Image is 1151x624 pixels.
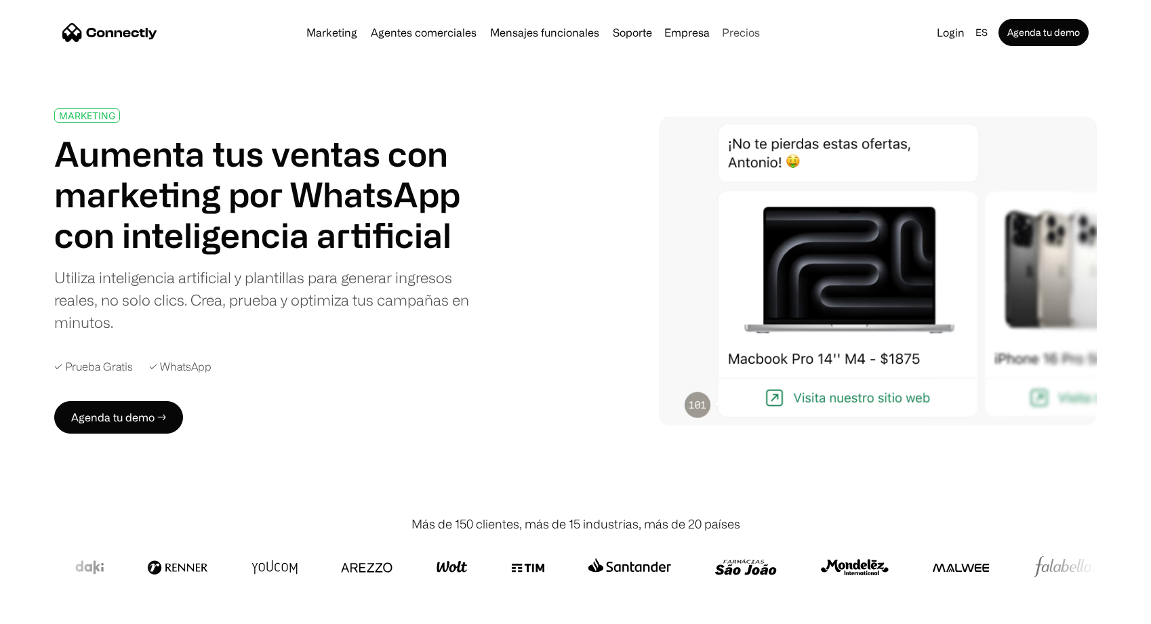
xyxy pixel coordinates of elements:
h1: Aumenta tus ventas con marketing por WhatsApp con inteligencia artificial [54,133,473,255]
div: es [975,23,988,42]
div: MARKETING [59,110,115,121]
div: Más de 150 clientes, más de 15 industrias, más de 20 países [411,515,740,533]
a: Agenda tu demo [998,19,1089,46]
a: Mensajes funcionales [485,27,605,38]
a: Agenda tu demo → [54,401,183,434]
a: Login [931,23,970,42]
a: Agentes comerciales [365,27,482,38]
a: home [62,22,157,43]
div: ✓ Prueba Gratis [54,360,133,373]
div: Empresa [660,23,714,42]
ul: Language list [27,600,81,619]
div: Empresa [664,23,710,42]
a: Soporte [607,27,658,38]
div: es [970,23,996,42]
aside: Language selected: Español [14,599,81,619]
div: Utiliza inteligencia artificial y plantillas para generar ingresos reales, no solo clics. Crea, p... [54,266,473,333]
div: ✓ WhatsApp [149,360,211,373]
a: Precios [716,27,765,38]
a: Marketing [301,27,363,38]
